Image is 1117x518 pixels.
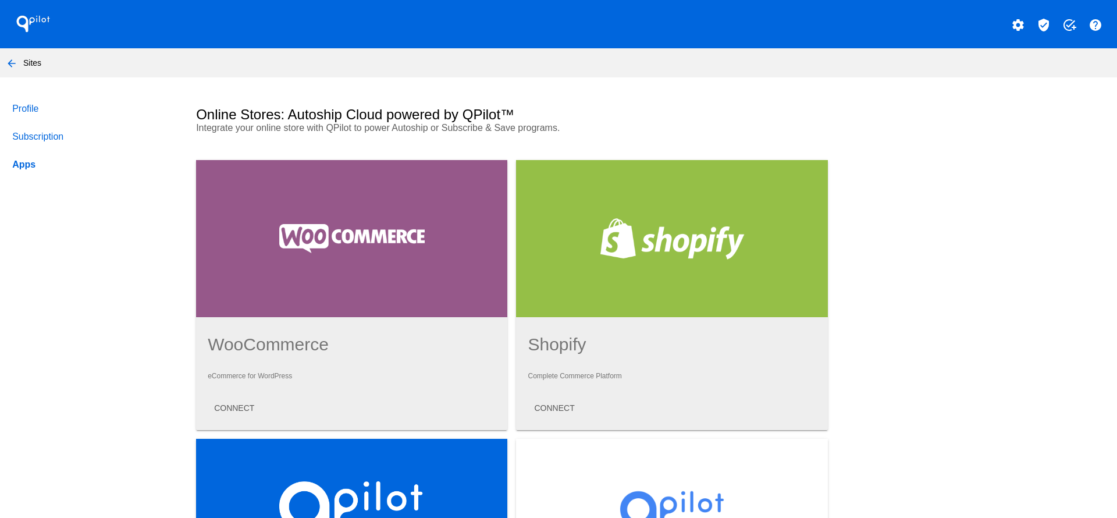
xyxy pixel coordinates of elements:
[10,12,56,36] h1: QPilot
[208,372,496,380] p: eCommerce for WordPress
[1037,18,1051,32] mat-icon: verified_user
[196,107,514,123] h2: Online Stores: Autoship Cloud powered by QPilot™
[205,398,264,418] button: CONNECT
[10,151,176,179] a: Apps
[528,335,816,354] h1: Shopify
[534,403,574,413] span: CONNECT
[10,95,176,123] a: Profile
[1011,18,1025,32] mat-icon: settings
[196,123,660,133] p: Integrate your online store with QPilot to power Autoship or Subscribe & Save programs.
[1062,18,1076,32] mat-icon: add_task
[208,335,496,354] h1: WooCommerce
[214,403,254,413] span: CONNECT
[5,56,19,70] mat-icon: arrow_back
[10,123,176,151] a: Subscription
[528,372,816,380] p: Complete Commerce Platform
[525,398,584,418] button: CONNECT
[1088,18,1102,32] mat-icon: help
